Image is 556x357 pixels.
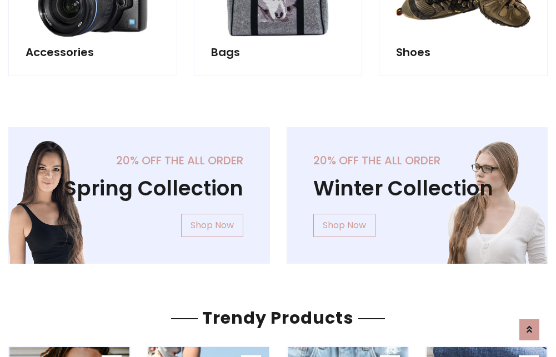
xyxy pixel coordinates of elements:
[313,214,375,237] a: Shop Now
[396,46,530,59] h5: Shoes
[26,46,160,59] h5: Accessories
[35,176,243,200] h1: Spring Collection
[313,176,522,200] h1: Winter Collection
[181,214,243,237] a: Shop Now
[35,154,243,167] h5: 20% off the all order
[198,306,358,330] span: Trendy Products
[313,154,522,167] h5: 20% off the all order
[211,46,345,59] h5: Bags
